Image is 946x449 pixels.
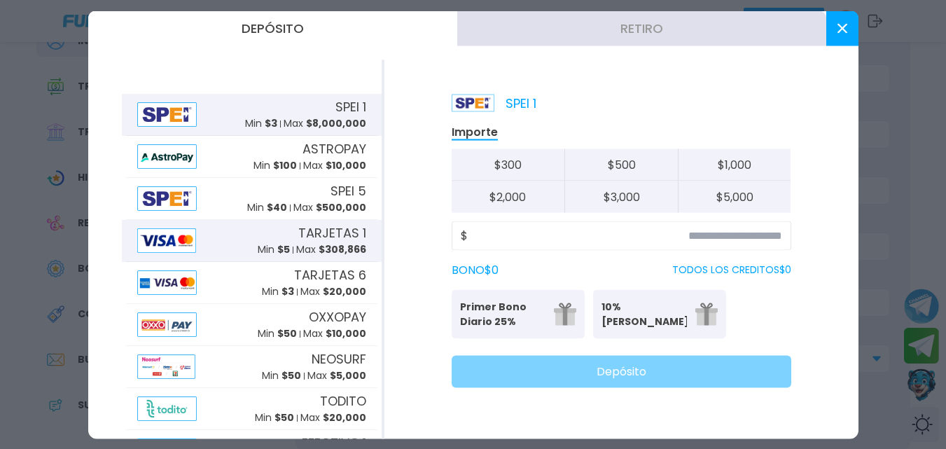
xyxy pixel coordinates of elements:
[300,410,366,425] p: Max
[122,219,382,261] button: AlipayTARJETAS 1Min $5Max $308,866
[306,116,366,130] span: $ 8,000,000
[262,284,294,299] p: Min
[320,392,366,410] span: TODITO
[245,116,277,131] p: Min
[326,326,366,340] span: $ 10,000
[262,368,301,383] p: Min
[258,242,290,257] p: Min
[457,11,826,46] button: Retiro
[122,261,382,303] button: AlipayTARJETAS 6Min $3Max $20,000
[300,284,366,299] p: Max
[274,410,294,424] span: $ 50
[461,227,468,244] span: $
[452,289,585,338] button: Primer Bono Diario 25%
[307,368,366,383] p: Max
[273,158,297,172] span: $ 100
[265,116,277,130] span: $ 3
[253,158,297,173] p: Min
[137,354,195,378] img: Alipay
[284,116,366,131] p: Max
[452,94,494,111] img: Platform Logo
[326,158,366,172] span: $ 10,000
[335,97,366,116] span: SPEI 1
[137,312,197,336] img: Alipay
[312,350,366,368] span: NEOSURF
[319,242,366,256] span: $ 308,866
[460,299,545,329] p: Primer Bono Diario 25%
[88,11,457,46] button: Depósito
[564,148,678,181] button: $500
[303,326,366,341] p: Max
[137,144,197,168] img: Alipay
[137,270,197,294] img: Alipay
[293,200,366,215] p: Max
[323,410,366,424] span: $ 20,000
[323,284,366,298] span: $ 20,000
[452,355,791,387] button: Depósito
[564,181,678,212] button: $3,000
[452,181,565,212] button: $2,000
[281,368,301,382] span: $ 50
[331,181,366,200] span: SPEI 5
[137,102,197,126] img: Alipay
[137,186,197,210] img: Alipay
[554,303,576,325] img: gift
[281,284,294,298] span: $ 3
[303,158,366,173] p: Max
[277,242,290,256] span: $ 5
[330,368,366,382] span: $ 5,000
[452,148,565,181] button: $300
[678,181,791,212] button: $5,000
[593,289,726,338] button: 10% [PERSON_NAME]
[302,139,366,158] span: ASTROPAY
[316,200,366,214] span: $ 500,000
[296,242,366,257] p: Max
[137,396,197,420] img: Alipay
[294,265,366,284] span: TARJETAS 6
[672,263,791,277] p: TODOS LOS CREDITOS $ 0
[678,148,791,181] button: $1,000
[137,228,196,252] img: Alipay
[255,410,294,425] p: Min
[258,326,297,341] p: Min
[277,326,297,340] span: $ 50
[452,124,498,140] p: Importe
[267,200,287,214] span: $ 40
[601,299,687,329] p: 10% [PERSON_NAME]
[309,308,366,326] span: OXXOPAY
[298,223,366,242] span: TARJETAS 1
[122,387,382,429] button: AlipayTODITOMin $50Max $20,000
[122,93,382,135] button: AlipaySPEI 1Min $3Max $8,000,000
[122,303,382,345] button: AlipayOXXOPAYMin $50Max $10,000
[122,345,382,387] button: AlipayNEOSURFMin $50Max $5,000
[452,93,536,112] p: SPEI 1
[695,303,718,325] img: gift
[247,200,287,215] p: Min
[452,261,499,278] label: BONO $ 0
[122,135,382,177] button: AlipayASTROPAYMin $100Max $10,000
[122,177,382,219] button: AlipaySPEI 5Min $40Max $500,000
